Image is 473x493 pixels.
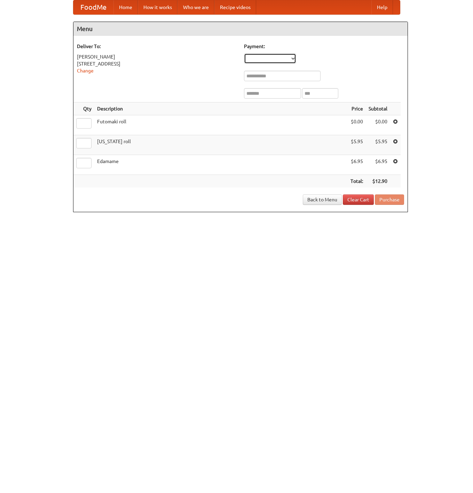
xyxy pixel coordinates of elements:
a: Home [113,0,138,14]
td: $0.00 [348,115,366,135]
th: Total: [348,175,366,188]
a: Change [77,68,94,74]
th: Description [94,102,348,115]
th: Qty [73,102,94,115]
a: Clear Cart [343,194,374,205]
td: $5.95 [348,135,366,155]
h5: Deliver To: [77,43,237,50]
div: [STREET_ADDRESS] [77,60,237,67]
td: $6.95 [348,155,366,175]
th: Subtotal [366,102,390,115]
a: Who we are [178,0,214,14]
a: FoodMe [73,0,113,14]
a: Recipe videos [214,0,256,14]
a: Back to Menu [303,194,342,205]
th: Price [348,102,366,115]
td: $6.95 [366,155,390,175]
a: Help [371,0,393,14]
td: Futomaki roll [94,115,348,135]
h4: Menu [73,22,408,36]
td: $5.95 [366,135,390,155]
button: Purchase [375,194,404,205]
a: How it works [138,0,178,14]
td: $0.00 [366,115,390,135]
h5: Payment: [244,43,404,50]
div: [PERSON_NAME] [77,53,237,60]
td: [US_STATE] roll [94,135,348,155]
td: Edamame [94,155,348,175]
th: $12.90 [366,175,390,188]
